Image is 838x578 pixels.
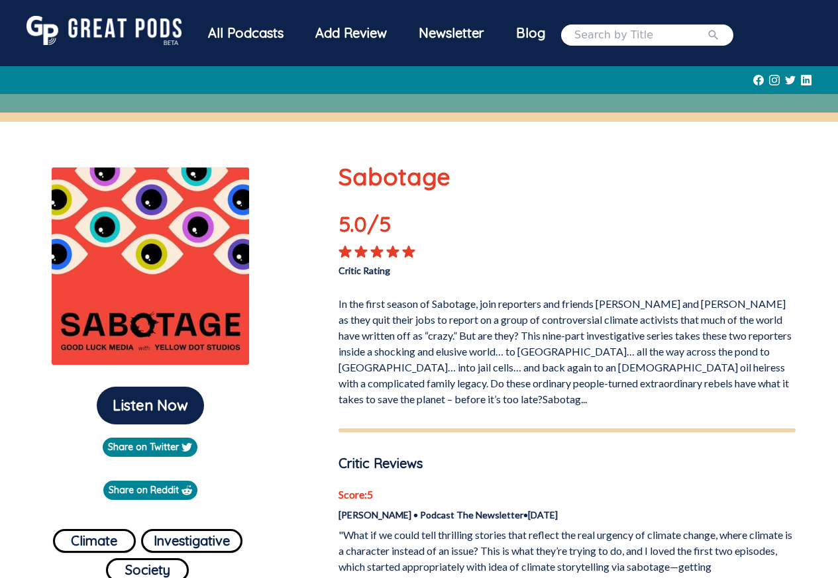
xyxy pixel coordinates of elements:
[192,16,299,50] div: All Podcasts
[53,524,136,553] a: Climate
[299,16,403,50] a: Add Review
[141,529,242,553] button: Investigative
[403,16,500,50] div: Newsletter
[339,208,430,245] p: 5.0 /5
[500,16,561,50] a: Blog
[103,438,197,457] a: Share on Twitter
[141,524,242,553] a: Investigative
[339,291,796,407] p: In the first season of Sabotage, join reporters and friends [PERSON_NAME] and [PERSON_NAME] as th...
[53,529,136,553] button: Climate
[339,487,796,503] p: Score: 5
[97,387,204,424] button: Listen Now
[403,16,500,54] a: Newsletter
[103,481,197,500] a: Share on Reddit
[192,16,299,54] a: All Podcasts
[339,159,796,195] p: Sabotage
[51,167,250,365] img: Sabotage
[574,27,707,43] input: Search by Title
[339,258,567,277] p: Critic Rating
[339,508,796,522] p: [PERSON_NAME] • Podcast The Newsletter • [DATE]
[26,16,182,45] img: GreatPods
[339,454,796,473] p: Critic Reviews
